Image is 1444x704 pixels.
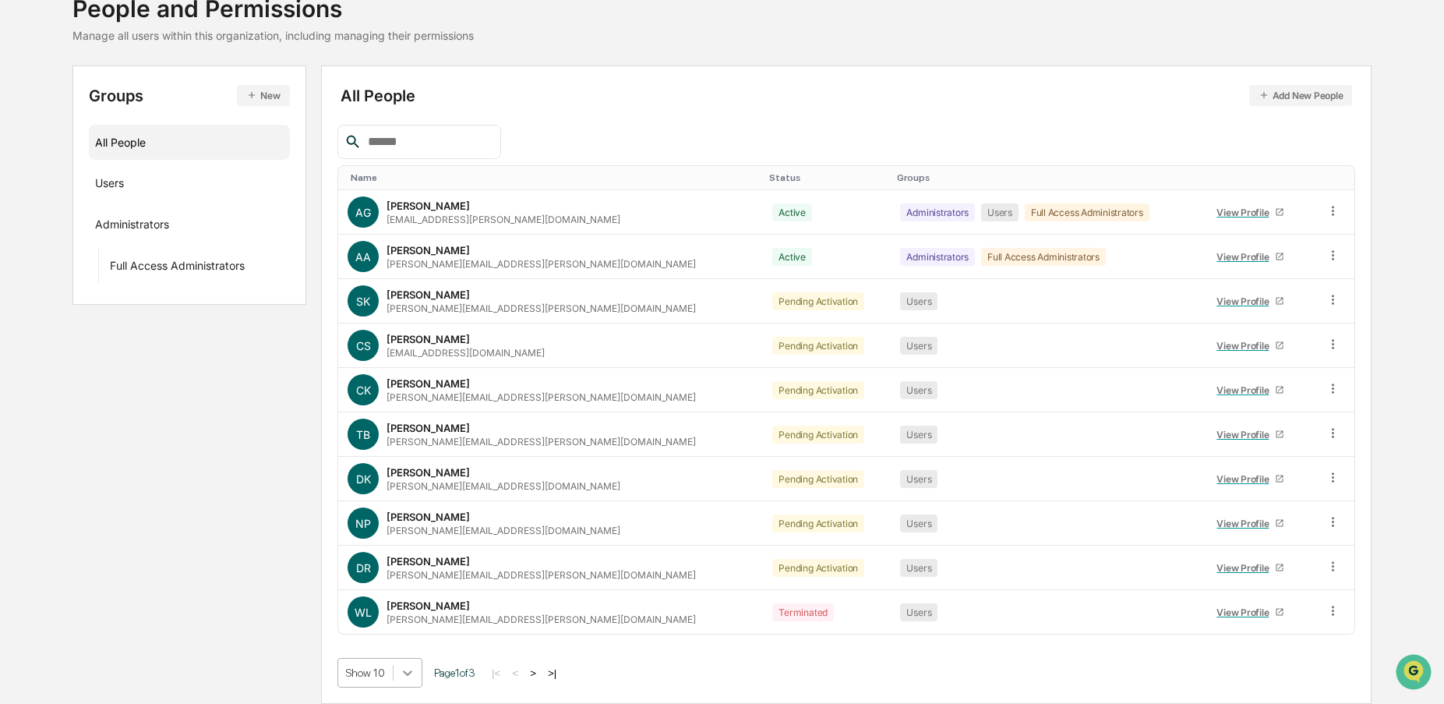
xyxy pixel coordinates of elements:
a: View Profile [1210,511,1291,536]
div: [EMAIL_ADDRESS][DOMAIN_NAME] [387,347,545,359]
span: Attestations [129,196,193,212]
span: Data Lookup [31,226,98,242]
span: Preclearance [31,196,101,212]
div: [PERSON_NAME][EMAIL_ADDRESS][PERSON_NAME][DOMAIN_NAME] [387,569,696,581]
a: 🖐️Preclearance [9,190,107,218]
div: [PERSON_NAME] [387,422,470,434]
span: Pylon [155,264,189,276]
iframe: Open customer support [1394,653,1436,695]
button: >| [543,667,561,680]
div: [PERSON_NAME] [387,200,470,212]
div: Pending Activation [772,559,864,577]
div: [PERSON_NAME][EMAIL_ADDRESS][PERSON_NAME][DOMAIN_NAME] [387,302,696,314]
button: Start new chat [265,124,284,143]
a: View Profile [1210,289,1291,313]
a: View Profile [1210,378,1291,402]
div: Pending Activation [772,381,864,399]
span: CK [356,384,371,397]
p: How can we help? [16,33,284,58]
div: Pending Activation [772,292,864,310]
div: View Profile [1216,384,1275,396]
span: Page 1 of 3 [434,667,475,679]
span: WL [355,606,372,619]
div: View Profile [1216,429,1275,440]
a: 🗄️Attestations [107,190,199,218]
a: View Profile [1210,556,1291,580]
div: Users [900,559,937,577]
button: > [525,667,541,680]
div: Toggle SortBy [897,172,1194,183]
div: [PERSON_NAME] [387,377,470,390]
div: All People [341,85,1352,106]
div: Groups [89,85,290,106]
div: View Profile [1216,340,1275,352]
div: View Profile [1216,562,1275,574]
div: View Profile [1216,251,1275,263]
a: View Profile [1210,423,1291,447]
div: Pending Activation [772,470,864,488]
div: Toggle SortBy [351,172,757,183]
div: Administrators [95,218,169,236]
div: 🗄️ [113,198,125,210]
span: AA [355,250,371,264]
div: View Profile [1216,607,1275,618]
div: Toggle SortBy [1329,172,1348,183]
div: View Profile [1216,295,1275,307]
span: CS [356,339,371,352]
div: Active [772,203,812,221]
div: [PERSON_NAME][EMAIL_ADDRESS][DOMAIN_NAME] [387,525,620,536]
div: Users [900,426,937,444]
button: Add New People [1249,85,1353,106]
div: Users [900,381,937,399]
div: Toggle SortBy [769,172,884,183]
div: Administrators [900,203,975,221]
a: View Profile [1210,200,1291,225]
div: [PERSON_NAME][EMAIL_ADDRESS][PERSON_NAME][DOMAIN_NAME] [387,258,696,270]
div: Full Access Administrators [1025,203,1149,221]
div: [PERSON_NAME] [387,555,470,568]
a: View Profile [1210,245,1291,269]
div: 🖐️ [16,198,28,210]
div: [PERSON_NAME][EMAIL_ADDRESS][PERSON_NAME][DOMAIN_NAME] [387,436,696,448]
div: [PERSON_NAME] [387,333,470,345]
div: View Profile [1216,207,1275,218]
div: 🔎 [16,228,28,240]
div: View Profile [1216,473,1275,485]
a: View Profile [1210,467,1291,491]
a: 🔎Data Lookup [9,220,104,248]
div: All People [95,129,284,155]
img: 1746055101610-c473b297-6a78-478c-a979-82029cc54cd1 [16,119,44,147]
div: Users [900,470,937,488]
div: [PERSON_NAME][EMAIL_ADDRESS][PERSON_NAME][DOMAIN_NAME] [387,614,696,625]
button: New [237,85,289,106]
span: NP [355,517,371,530]
div: View Profile [1216,518,1275,529]
div: Full Access Administrators [110,259,245,278]
span: SK [356,295,370,308]
div: [PERSON_NAME] [387,244,470,256]
a: Powered byPylon [110,264,189,276]
div: [EMAIL_ADDRESS][PERSON_NAME][DOMAIN_NAME] [387,214,620,225]
a: View Profile [1210,334,1291,358]
div: Full Access Administrators [981,248,1106,266]
div: Users [981,203,1019,221]
div: [PERSON_NAME][EMAIL_ADDRESS][DOMAIN_NAME] [387,480,620,492]
div: [PERSON_NAME] [387,288,470,301]
div: [PERSON_NAME] [387,600,470,612]
span: DK [356,472,371,486]
div: Pending Activation [772,426,864,444]
div: Users [900,292,937,310]
div: Administrators [900,248,975,266]
span: TB [356,428,370,441]
div: Active [772,248,812,266]
div: Users [95,176,124,195]
div: Toggle SortBy [1207,172,1310,183]
button: < [507,667,523,680]
div: Users [900,603,937,621]
div: We're available if you need us! [53,135,197,147]
div: Pending Activation [772,337,864,355]
div: Users [900,337,937,355]
button: |< [487,667,505,680]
